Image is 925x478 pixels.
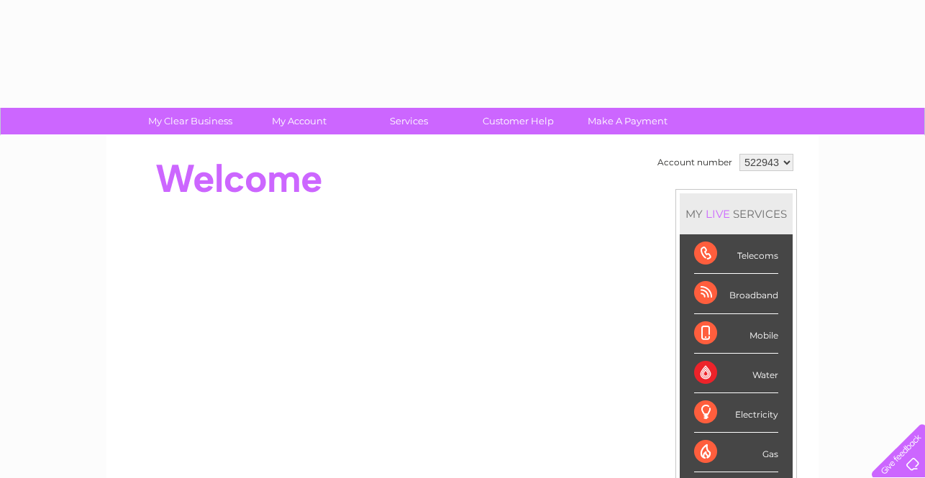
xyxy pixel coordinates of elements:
[680,193,793,234] div: MY SERVICES
[654,150,736,175] td: Account number
[694,433,778,472] div: Gas
[703,207,733,221] div: LIVE
[131,108,250,134] a: My Clear Business
[240,108,359,134] a: My Account
[350,108,468,134] a: Services
[694,314,778,354] div: Mobile
[694,354,778,393] div: Water
[459,108,578,134] a: Customer Help
[694,274,778,313] div: Broadband
[694,234,778,274] div: Telecoms
[694,393,778,433] div: Electricity
[568,108,687,134] a: Make A Payment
